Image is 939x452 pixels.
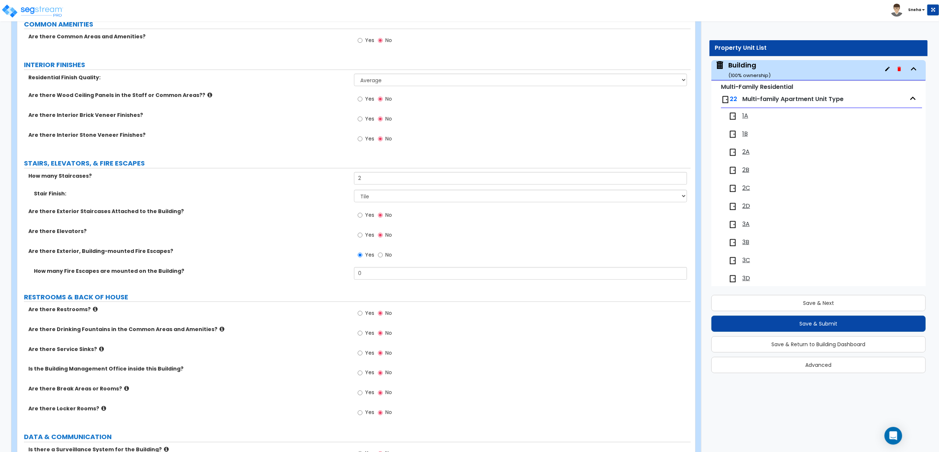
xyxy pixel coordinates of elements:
input: No [378,231,383,239]
span: Multi-family Apartment Unit Type [742,95,844,103]
label: Are there Common Areas and Amenities? [28,33,348,40]
input: Yes [358,36,362,45]
span: No [385,231,392,239]
img: door.png [728,148,737,157]
span: No [385,135,392,142]
img: door.png [728,238,737,247]
label: Are there Service Sinks? [28,345,348,353]
label: Are there Restrooms? [28,306,348,313]
input: No [378,389,383,397]
label: How many Fire Escapes are mounted on the Building? [34,267,348,275]
span: Yes [365,95,374,102]
span: No [385,211,392,219]
input: No [378,211,383,219]
span: 2C [742,184,750,192]
label: RESTROOMS & BACK OF HOUSE [24,292,691,302]
span: 1B [742,130,748,138]
span: No [385,95,392,102]
span: Yes [365,36,374,44]
span: Yes [365,309,374,317]
img: building.svg [715,60,725,70]
input: No [378,309,383,317]
label: Stair Finish: [34,190,348,197]
div: Building [728,60,771,79]
label: DATA & COMMUNICATION [24,432,691,442]
input: Yes [358,231,362,239]
span: No [385,251,392,258]
i: click for more info! [220,326,224,332]
img: door.png [728,112,737,121]
span: 1A [742,112,748,120]
span: Yes [365,251,374,258]
input: No [378,115,383,123]
label: Residential Finish Quality: [28,74,348,81]
span: 3A [742,220,750,229]
span: 3B [742,238,749,247]
span: No [385,409,392,416]
span: No [385,309,392,317]
img: door.png [721,95,730,104]
label: Are there Locker Rooms? [28,405,348,413]
label: COMMON AMENITIES [24,20,691,29]
input: Yes [358,251,362,259]
span: 22 [730,95,737,103]
i: click for more info! [101,406,106,411]
span: No [385,115,392,122]
label: Is the Building Management Office inside this Building? [28,365,348,373]
b: Sneha [908,7,921,13]
i: click for more info! [124,386,129,392]
img: door.png [728,166,737,175]
button: Save & Submit [711,316,926,332]
span: Yes [365,389,374,396]
input: No [378,135,383,143]
label: INTERIOR FINISHES [24,60,691,70]
input: Yes [358,115,362,123]
button: Save & Return to Building Dashboard [711,336,926,352]
input: No [378,369,383,377]
input: No [378,409,383,417]
input: Yes [358,349,362,357]
input: Yes [358,309,362,317]
small: ( 100 % ownership) [728,72,771,79]
input: Yes [358,135,362,143]
input: No [378,95,383,103]
img: avatar.png [890,4,903,17]
label: Are there Interior Brick Veneer Finishes? [28,111,348,119]
span: Yes [365,409,374,416]
label: Are there Break Areas or Rooms? [28,385,348,393]
label: How many Staircases? [28,172,348,180]
label: Are there Exterior, Building-mounted Fire Escapes? [28,247,348,255]
input: Yes [358,409,362,417]
input: Yes [358,329,362,337]
img: door.png [728,130,737,139]
span: Yes [365,329,374,337]
span: No [385,329,392,337]
span: 3C [742,256,750,265]
img: door.png [728,220,737,229]
span: 3D [742,274,750,283]
span: Yes [365,349,374,357]
label: Are there Interior Stone Veneer Finishes? [28,131,348,139]
span: No [385,36,392,44]
label: STAIRS, ELEVATORS, & FIRE ESCAPES [24,159,691,168]
label: Are there Exterior Staircases Attached to the Building? [28,208,348,215]
input: Yes [358,95,362,103]
input: No [378,36,383,45]
span: Yes [365,211,374,219]
label: Are there Wood Ceiling Panels in the Staff or Common Areas?? [28,91,348,99]
div: Open Intercom Messenger [884,427,902,445]
i: click for more info! [207,92,212,98]
img: door.png [728,202,737,211]
input: Yes [358,211,362,219]
img: door.png [728,184,737,193]
img: door.png [728,274,737,283]
input: Yes [358,389,362,397]
span: Yes [365,369,374,376]
div: Property Unit List [715,44,922,52]
span: No [385,369,392,376]
label: Are there Elevators? [28,227,348,235]
span: Yes [365,231,374,239]
img: logo_pro_r.png [1,4,64,18]
span: 2A [742,148,750,156]
input: No [378,349,383,357]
